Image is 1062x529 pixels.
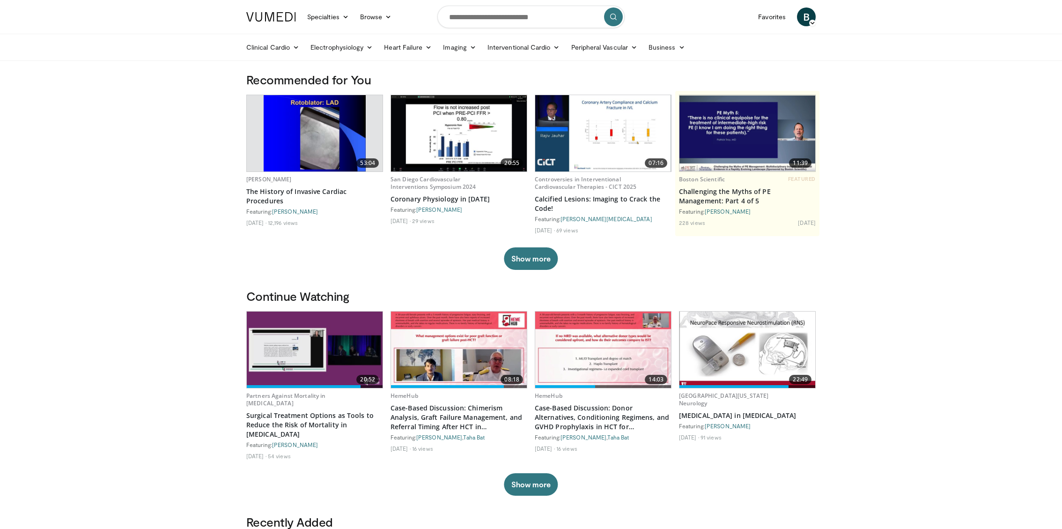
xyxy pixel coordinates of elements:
[788,176,816,182] span: FEATURED
[391,217,411,224] li: [DATE]
[437,38,482,57] a: Imaging
[645,158,667,168] span: 07:16
[535,215,671,223] div: Featuring:
[356,375,379,384] span: 20:52
[645,375,667,384] span: 14:03
[391,312,527,388] a: 08:18
[752,7,791,26] a: Favorites
[246,175,292,183] a: [PERSON_NAME]
[391,175,476,191] a: San Diego Cardiovascular Interventions Symposium 2024
[356,158,379,168] span: 53:04
[679,422,816,430] div: Featuring:
[482,38,566,57] a: Interventional Cardio
[535,445,555,452] li: [DATE]
[391,95,527,171] a: 20:55
[463,434,485,440] a: Taha Bat
[412,217,435,224] li: 29 views
[789,375,811,384] span: 22:49
[246,219,266,226] li: [DATE]
[246,441,383,448] div: Featuring:
[535,226,555,234] li: [DATE]
[272,441,318,448] a: [PERSON_NAME]
[416,434,462,440] a: [PERSON_NAME]
[391,312,527,388] img: 59eb6d08-66a2-4500-9188-dc762aaee2f0.620x360_q85_upscale.jpg
[268,219,298,226] li: 12,196 views
[560,434,606,440] a: [PERSON_NAME]
[246,452,266,460] li: [DATE]
[246,289,816,304] h3: Continue Watching
[535,433,671,441] div: Featuring: ,
[391,433,527,441] div: Featuring: ,
[705,423,751,429] a: [PERSON_NAME]
[535,175,636,191] a: Controversies in Interventional Cardiovascular Therapies - CICT 2025
[798,219,816,226] li: [DATE]
[247,312,383,388] img: 63127b63-4023-4987-9571-b0f184a6f639.620x360_q85_upscale.jpg
[705,208,751,215] a: [PERSON_NAME]
[535,403,671,432] a: Case-Based Discussion: Donor Alternatives, Conditioning Regimens, and GVHD Prophylaxis in HCT for...
[504,247,558,270] button: Show more
[247,95,383,171] a: 53:04
[679,95,815,171] a: 11:39
[391,392,418,400] a: HemeHub
[535,194,671,213] a: Calcified Lesions: Imaging to Crack the Code!
[556,226,578,234] li: 69 views
[797,7,816,26] a: B
[241,38,305,57] a: Clinical Cardio
[679,208,816,215] div: Featuring:
[679,219,705,226] li: 228 views
[246,208,383,215] div: Featuring:
[560,216,652,222] a: [PERSON_NAME][MEDICAL_DATA]
[679,312,815,388] a: 22:49
[354,7,398,26] a: Browse
[378,38,437,57] a: Heart Failure
[679,312,815,388] img: 8385a708-aefe-41cf-b09a-9ccf1c3b427e.620x360_q85_upscale.jpg
[566,38,643,57] a: Peripheral Vascular
[504,473,558,496] button: Show more
[268,452,291,460] li: 54 views
[391,206,527,213] div: Featuring:
[391,95,527,171] img: d02e6d71-9921-427a-ab27-a615a15c5bda.620x360_q85_upscale.jpg
[789,158,811,168] span: 11:39
[391,194,527,204] a: Coronary Physiology in [DATE]
[535,95,671,171] a: 07:16
[535,312,671,388] a: 14:03
[535,95,671,171] img: 16afa83c-6ff7-4b20-998b-7eacab668e9c.620x360_q85_upscale.jpg
[535,392,562,400] a: HemeHub
[607,434,629,440] a: Taha Bat
[679,392,768,407] a: [GEOGRAPHIC_DATA][US_STATE] Neurology
[302,7,354,26] a: Specialties
[556,445,577,452] li: 16 views
[679,411,816,420] a: [MEDICAL_DATA] in [MEDICAL_DATA]
[305,38,378,57] a: Electrophysiology
[264,95,366,171] img: a9c9c892-6047-43b2-99ef-dda026a14e5f.620x360_q85_upscale.jpg
[679,433,699,441] li: [DATE]
[501,158,523,168] span: 20:55
[246,12,296,22] img: VuMedi Logo
[679,96,815,171] img: d5b042fb-44bd-4213-87e0-b0808e5010e8.620x360_q85_upscale.jpg
[391,445,411,452] li: [DATE]
[246,411,383,439] a: Surgical Treatment Options as Tools to Reduce the Risk of Mortality in [MEDICAL_DATA]
[246,392,325,407] a: Partners Against Mortality in [MEDICAL_DATA]
[416,206,462,213] a: [PERSON_NAME]
[412,445,433,452] li: 16 views
[272,208,318,215] a: [PERSON_NAME]
[535,312,671,388] img: 23f885ef-85b4-4d0d-b9bc-bfc1a51407cf.620x360_q85_upscale.jpg
[247,312,383,388] a: 20:52
[391,403,527,432] a: Case-Based Discussion: Chimerism Analysis, Graft Failure Management, and Referral Timing After HC...
[701,433,722,441] li: 91 views
[246,187,383,206] a: The History of Invasive Cardiac Procedures
[437,6,625,28] input: Search topics, interventions
[246,72,816,87] h3: Recommended for You
[679,175,725,183] a: Boston Scientific
[501,375,523,384] span: 08:18
[643,38,691,57] a: Business
[679,187,816,206] a: Challenging the Myths of PE Management: Part 4 of 5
